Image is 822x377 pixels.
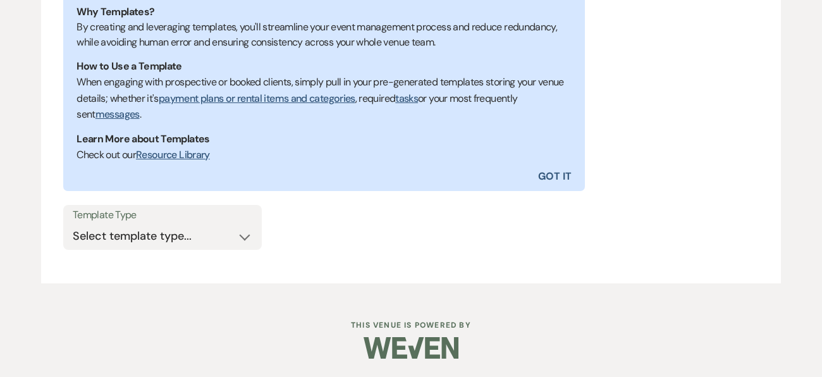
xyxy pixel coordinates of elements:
label: Template Type [73,206,252,225]
h1: Why Templates? [77,4,571,20]
h1: How to Use a Template [77,59,571,74]
img: Weven Logo [364,326,458,370]
div: By creating and leveraging templates, you'll streamline your event management process and reduce ... [77,20,571,50]
button: Got It [324,163,586,190]
a: payment plans or rental items and categories [159,92,355,105]
a: messages [95,108,140,121]
h1: Learn More about Templates [77,132,571,147]
a: tasks [395,92,418,105]
a: Resource Library [136,148,210,161]
p: Check out our [77,147,571,163]
p: When engaging with prospective or booked clients, simply pull in your pre-generated templates sto... [77,74,571,123]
